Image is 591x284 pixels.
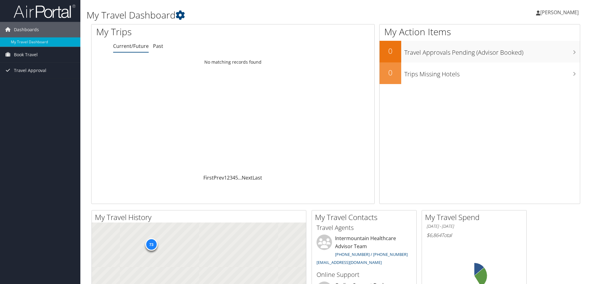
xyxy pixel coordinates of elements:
[14,63,46,78] span: Travel Approval
[230,174,232,181] a: 3
[153,43,163,49] a: Past
[536,3,585,22] a: [PERSON_NAME]
[227,174,230,181] a: 2
[425,212,526,223] h2: My Travel Spend
[96,25,252,38] h1: My Trips
[380,46,401,56] h2: 0
[242,174,253,181] a: Next
[380,62,580,84] a: 0Trips Missing Hotels
[214,174,224,181] a: Prev
[235,174,238,181] a: 5
[427,232,522,239] h6: Total
[145,238,157,250] div: 73
[238,174,242,181] span: …
[427,223,522,229] h6: [DATE] - [DATE]
[380,41,580,62] a: 0Travel Approvals Pending (Advisor Booked)
[404,45,580,57] h3: Travel Approvals Pending (Advisor Booked)
[317,223,412,232] h3: Travel Agents
[95,212,306,223] h2: My Travel History
[87,9,419,22] h1: My Travel Dashboard
[540,9,579,16] span: [PERSON_NAME]
[380,25,580,38] h1: My Action Items
[380,67,401,78] h2: 0
[317,260,382,265] a: [EMAIL_ADDRESS][DOMAIN_NAME]
[203,174,214,181] a: First
[315,212,416,223] h2: My Travel Contacts
[113,43,149,49] a: Current/Future
[14,47,38,62] span: Book Travel
[14,22,39,37] span: Dashboards
[14,4,75,19] img: airportal-logo.png
[335,252,408,257] a: [PHONE_NUMBER] / [PHONE_NUMBER]
[313,235,415,268] li: Intermountain Healthcare Advisor Team
[317,270,412,279] h3: Online Support
[404,67,580,78] h3: Trips Missing Hotels
[232,174,235,181] a: 4
[253,174,262,181] a: Last
[427,232,441,239] span: $6,864
[224,174,227,181] a: 1
[91,57,374,68] td: No matching records found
